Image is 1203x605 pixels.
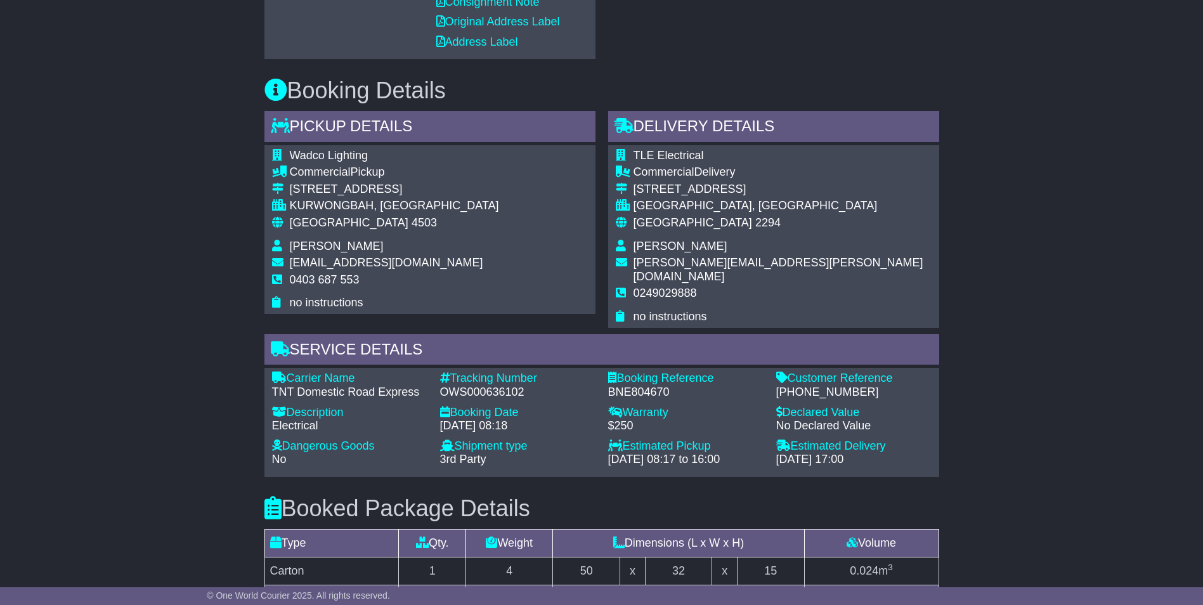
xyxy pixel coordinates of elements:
[553,529,804,557] td: Dimensions (L x W x H)
[553,557,620,585] td: 50
[264,334,939,368] div: Service Details
[272,386,427,400] div: TNT Domestic Road Express
[634,166,694,178] span: Commercial
[634,199,932,213] div: [GEOGRAPHIC_DATA], [GEOGRAPHIC_DATA]
[608,419,764,433] div: $250
[290,166,351,178] span: Commercial
[776,453,932,467] div: [DATE] 17:00
[466,557,553,585] td: 4
[888,563,893,572] sup: 3
[272,372,427,386] div: Carrier Name
[804,529,939,557] td: Volume
[712,557,737,585] td: x
[634,166,932,179] div: Delivery
[645,557,712,585] td: 32
[608,406,764,420] div: Warranty
[264,496,939,521] h3: Booked Package Details
[436,15,560,28] a: Original Address Label
[440,386,595,400] div: OWS000636102
[634,310,707,323] span: no instructions
[440,372,595,386] div: Tracking Number
[440,406,595,420] div: Booking Date
[608,453,764,467] div: [DATE] 08:17 to 16:00
[608,439,764,453] div: Estimated Pickup
[412,216,437,229] span: 4503
[634,183,932,197] div: [STREET_ADDRESS]
[634,149,704,162] span: TLE Electrical
[264,557,399,585] td: Carton
[399,557,466,585] td: 1
[440,453,486,465] span: 3rd Party
[264,529,399,557] td: Type
[634,240,727,252] span: [PERSON_NAME]
[264,78,939,103] h3: Booking Details
[290,216,408,229] span: [GEOGRAPHIC_DATA]
[440,419,595,433] div: [DATE] 08:18
[634,216,752,229] span: [GEOGRAPHIC_DATA]
[290,149,368,162] span: Wadco Lighting
[608,372,764,386] div: Booking Reference
[804,557,939,585] td: m
[290,183,499,197] div: [STREET_ADDRESS]
[290,240,384,252] span: [PERSON_NAME]
[272,419,427,433] div: Electrical
[634,287,697,299] span: 0249029888
[776,419,932,433] div: No Declared Value
[290,296,363,309] span: no instructions
[634,256,923,283] span: [PERSON_NAME][EMAIL_ADDRESS][PERSON_NAME][DOMAIN_NAME]
[776,372,932,386] div: Customer Reference
[755,216,781,229] span: 2294
[290,273,360,286] span: 0403 687 553
[608,386,764,400] div: BNE804670
[272,439,427,453] div: Dangerous Goods
[737,557,804,585] td: 15
[272,406,427,420] div: Description
[207,590,390,601] span: © One World Courier 2025. All rights reserved.
[436,36,518,48] a: Address Label
[440,439,595,453] div: Shipment type
[399,529,466,557] td: Qty.
[290,166,499,179] div: Pickup
[776,386,932,400] div: [PHONE_NUMBER]
[776,406,932,420] div: Declared Value
[466,529,553,557] td: Weight
[290,199,499,213] div: KURWONGBAH, [GEOGRAPHIC_DATA]
[620,557,645,585] td: x
[776,439,932,453] div: Estimated Delivery
[290,256,483,269] span: [EMAIL_ADDRESS][DOMAIN_NAME]
[850,564,878,577] span: 0.024
[272,453,287,465] span: No
[608,111,939,145] div: Delivery Details
[264,111,595,145] div: Pickup Details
